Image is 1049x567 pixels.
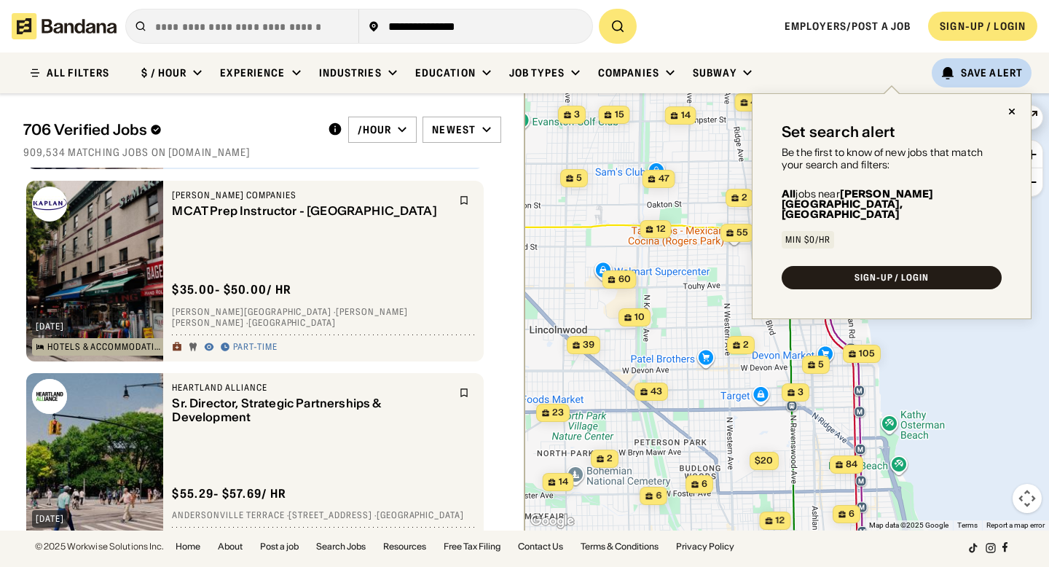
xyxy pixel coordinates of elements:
[35,542,164,551] div: © 2025 Workwise Solutions Inc.
[957,521,978,529] a: Terms (opens in new tab)
[574,109,580,121] span: 3
[702,478,707,490] span: 6
[1013,484,1042,513] button: Map camera controls
[319,66,382,79] div: Industries
[383,542,426,551] a: Resources
[576,172,582,184] span: 5
[552,407,564,419] span: 23
[36,322,64,331] div: [DATE]
[509,66,565,79] div: Job Types
[172,396,450,424] div: Sr. Director, Strategic Partnerships & Development
[755,455,773,466] span: $20
[528,512,576,531] img: Google
[559,476,568,488] span: 14
[742,192,747,204] span: 2
[23,168,501,531] div: grid
[656,490,661,502] span: 6
[736,227,748,239] span: 55
[681,109,691,122] span: 14
[634,311,645,324] span: 10
[172,306,475,329] div: [PERSON_NAME][GEOGRAPHIC_DATA] · [PERSON_NAME] [PERSON_NAME] · [GEOGRAPHIC_DATA]
[651,386,662,398] span: 43
[607,453,613,465] span: 2
[615,109,624,121] span: 15
[751,96,761,109] span: 41
[859,348,875,360] span: 105
[818,359,824,371] span: 5
[23,121,316,138] div: 706 Verified Jobs
[358,123,392,136] div: /hour
[432,123,476,136] div: Newest
[47,68,109,78] div: ALL FILTERS
[172,382,450,394] div: Heartland Alliance
[598,66,659,79] div: Companies
[176,542,200,551] a: Home
[869,521,948,529] span: Map data ©2025 Google
[518,542,563,551] a: Contact Us
[785,235,830,244] div: Min $0/hr
[444,542,500,551] a: Free Tax Filing
[415,66,476,79] div: Education
[36,515,64,523] div: [DATE]
[172,282,291,297] div: $ 35.00 - $50.00 / hr
[676,542,734,551] a: Privacy Policy
[32,379,67,414] img: Heartland Alliance logo
[854,273,929,282] div: SIGN-UP / LOGIN
[141,66,186,79] div: $ / hour
[743,339,749,351] span: 2
[220,66,285,79] div: Experience
[776,515,785,527] span: 12
[782,187,795,200] b: All
[218,542,243,551] a: About
[846,458,857,471] span: 84
[618,273,631,286] span: 60
[172,204,450,218] div: MCAT Prep Instructor - [GEOGRAPHIC_DATA]
[782,187,934,221] b: [PERSON_NAME][GEOGRAPHIC_DATA], [GEOGRAPHIC_DATA]
[782,123,895,141] div: Set search alert
[12,13,117,39] img: Bandana logotype
[986,521,1045,529] a: Report a map error
[172,189,450,201] div: [PERSON_NAME] Companies
[581,542,659,551] a: Terms & Conditions
[656,223,666,235] span: 12
[785,20,911,33] a: Employers/Post a job
[47,343,166,351] div: Hotels & Accommodation
[528,512,576,531] a: Open this area in Google Maps (opens a new window)
[849,508,854,520] span: 6
[233,342,278,353] div: Part-time
[172,510,475,522] div: Andersonville Terrace · [STREET_ADDRESS] · [GEOGRAPHIC_DATA]
[798,386,804,399] span: 3
[940,20,1026,33] div: SIGN-UP / LOGIN
[693,66,736,79] div: Subway
[782,189,1002,219] div: jobs near
[316,542,366,551] a: Search Jobs
[32,187,67,222] img: Kaplan Companies logo
[583,339,594,351] span: 39
[23,146,501,159] div: 909,534 matching jobs on [DOMAIN_NAME]
[782,146,1002,171] div: Be the first to know of new jobs that match your search and filters:
[172,486,286,501] div: $ 55.29 - $57.69 / hr
[260,542,299,551] a: Post a job
[961,66,1023,79] div: Save Alert
[659,173,669,185] span: 47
